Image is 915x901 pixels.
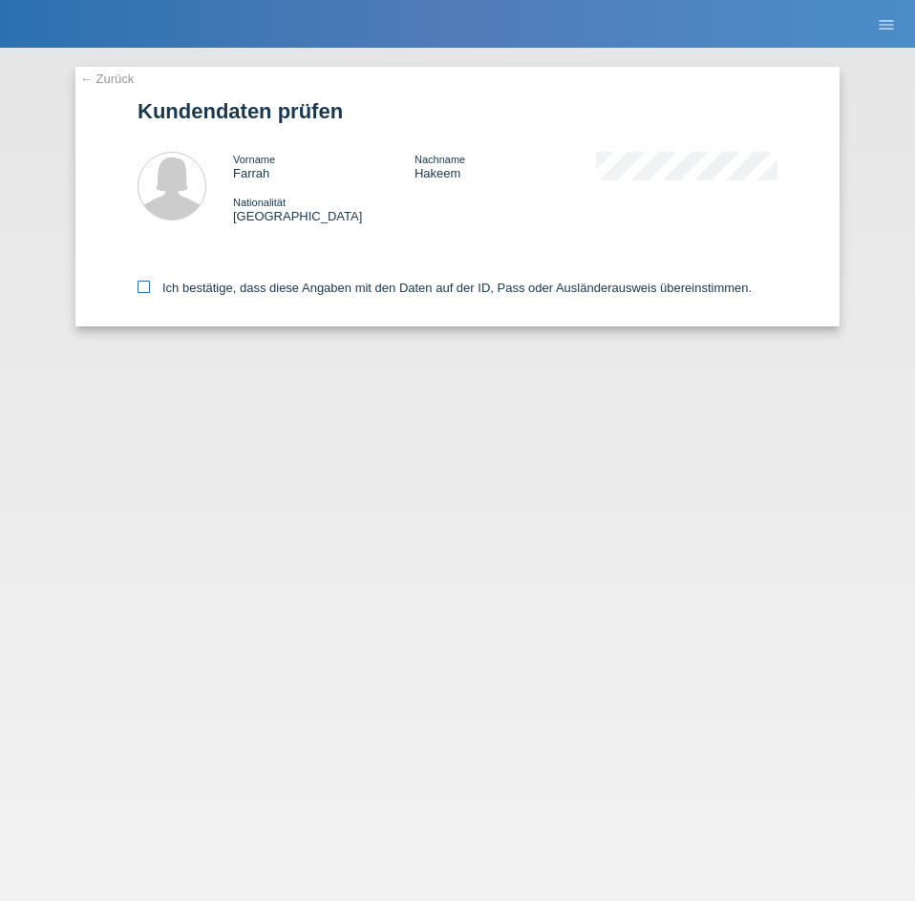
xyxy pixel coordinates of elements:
a: ← Zurück [80,72,134,86]
span: Nachname [415,154,465,165]
span: Vorname [233,154,275,165]
div: [GEOGRAPHIC_DATA] [233,195,415,223]
label: Ich bestätige, dass diese Angaben mit den Daten auf der ID, Pass oder Ausländerausweis übereinsti... [138,281,752,295]
a: menu [867,18,905,30]
span: Nationalität [233,197,286,208]
h1: Kundendaten prüfen [138,99,777,123]
i: menu [877,15,896,34]
div: Farrah [233,152,415,180]
div: Hakeem [415,152,596,180]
